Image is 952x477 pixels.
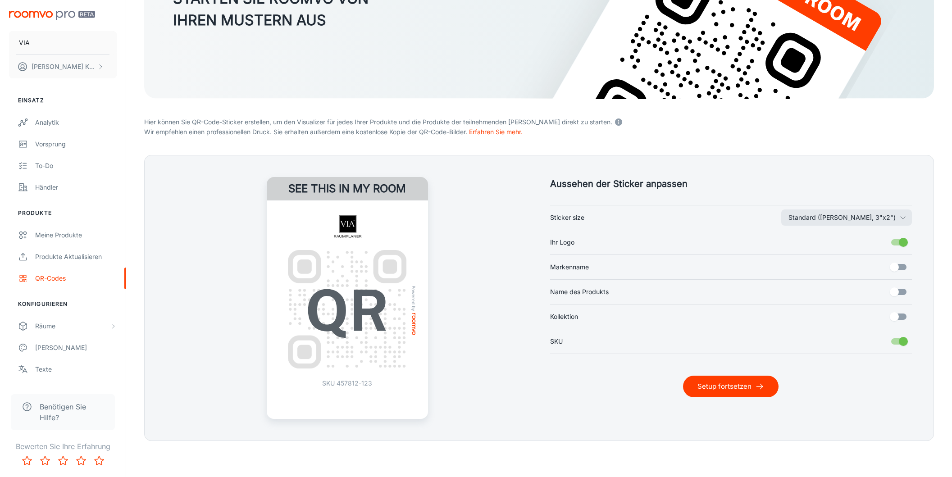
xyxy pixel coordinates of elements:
[40,401,104,423] span: Benötigen Sie Hilfe?
[9,11,95,20] img: Roomvo PRO Beta
[35,273,117,283] div: QR-Codes
[35,252,117,262] div: Produkte aktualisieren
[322,378,372,388] p: SKU 457812-123
[7,441,118,452] p: Bewerten Sie Ihre Erfahrung
[550,213,584,223] span: Sticker size
[9,31,117,55] button: VIA
[35,321,109,331] div: Räume
[35,230,117,240] div: Meine Produkte
[18,452,36,470] button: Rate 1 star
[54,452,72,470] button: Rate 3 star
[35,343,117,353] div: [PERSON_NAME]
[267,177,428,200] h4: See this in my room
[144,115,934,127] p: Hier können Sie QR-Code-Sticker erstellen, um den Visualizer für jedes Ihrer Produkte und die Pro...
[35,118,117,127] div: Analytik
[144,127,934,137] p: Wir empfehlen einen professionellen Druck. Sie erhalten außerdem eine kostenlose Kopie der QR-Cod...
[550,287,609,297] span: Name des Produkts
[9,55,117,78] button: [PERSON_NAME] Kaschl
[550,237,574,247] span: Ihr Logo
[35,182,117,192] div: Händler
[683,376,779,397] button: Setup fortsetzen
[35,139,117,149] div: Vorsprung
[290,211,405,241] img: VIA
[781,209,912,226] button: Sticker size
[278,241,416,378] img: QR Code Example
[550,262,589,272] span: Markenname
[32,62,95,72] p: [PERSON_NAME] Kaschl
[19,38,30,48] p: VIA
[35,364,117,374] div: Texte
[550,312,578,322] span: Kollektion
[90,452,108,470] button: Rate 5 star
[412,313,415,335] img: roomvo
[36,452,54,470] button: Rate 2 star
[35,161,117,171] div: To-do
[550,177,912,191] h5: Aussehen der Sticker anpassen
[550,336,563,346] span: SKU
[469,128,523,136] a: Erfahren Sie mehr.
[72,452,90,470] button: Rate 4 star
[409,286,418,311] span: Powered by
